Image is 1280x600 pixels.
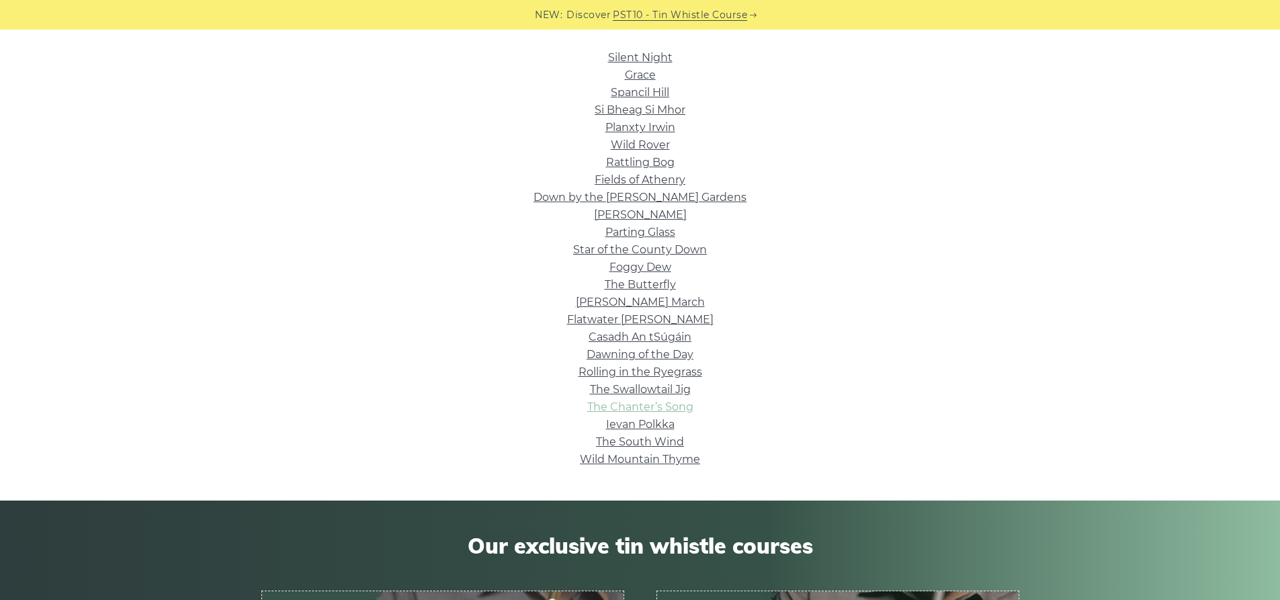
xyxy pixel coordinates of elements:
[595,173,685,186] a: Fields of Athenry
[587,400,693,413] a: The Chanter’s Song
[590,383,691,396] a: The Swallowtail Jig
[535,7,562,23] span: NEW:
[567,313,714,326] a: Flatwater [PERSON_NAME]
[595,103,685,116] a: Si­ Bheag Si­ Mhor
[606,156,675,169] a: Rattling Bog
[534,191,746,204] a: Down by the [PERSON_NAME] Gardens
[579,366,702,378] a: Rolling in the Ryegrass
[613,7,747,23] a: PST10 - Tin Whistle Course
[587,348,693,361] a: Dawning of the Day
[611,138,670,151] a: Wild Rover
[580,453,700,466] a: Wild Mountain Thyme
[261,533,1019,558] span: Our exclusive tin whistle courses
[625,69,656,81] a: Grace
[611,86,669,99] a: Spancil Hill
[589,331,691,343] a: Casadh An tSúgáin
[576,296,705,308] a: [PERSON_NAME] March
[606,418,675,431] a: Ievan Polkka
[605,121,675,134] a: Planxty Irwin
[605,278,676,291] a: The Butterfly
[609,261,671,273] a: Foggy Dew
[594,208,687,221] a: [PERSON_NAME]
[566,7,611,23] span: Discover
[605,226,675,239] a: Parting Glass
[608,51,673,64] a: Silent Night
[596,435,684,448] a: The South Wind
[573,243,707,256] a: Star of the County Down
